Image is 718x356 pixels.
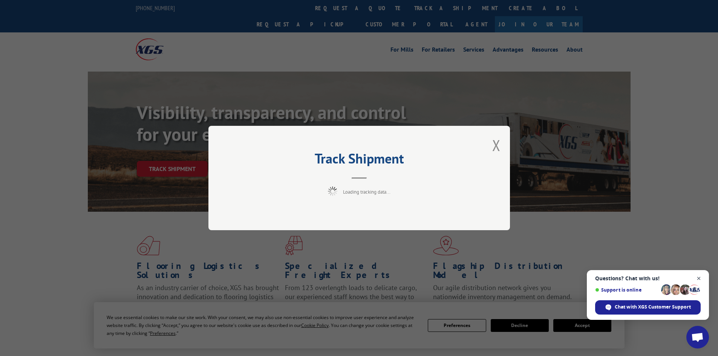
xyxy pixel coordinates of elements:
[595,275,701,281] span: Questions? Chat with us!
[595,300,701,315] span: Chat with XGS Customer Support
[595,287,658,293] span: Support is online
[686,326,709,348] a: Open chat
[492,135,501,155] button: Close modal
[328,186,337,196] img: xgs-loading
[615,304,691,310] span: Chat with XGS Customer Support
[246,153,472,168] h2: Track Shipment
[343,189,390,195] span: Loading tracking data...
